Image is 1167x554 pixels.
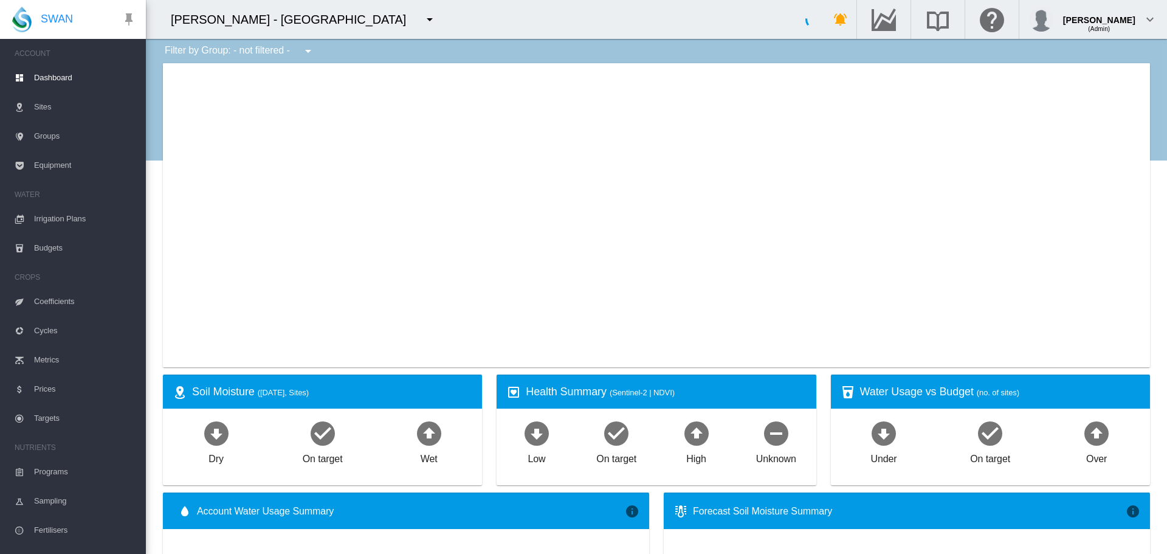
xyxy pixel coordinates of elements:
md-icon: icon-arrow-up-bold-circle [1082,418,1111,448]
span: Programs [34,457,136,486]
span: CROPS [15,268,136,287]
span: Sampling [34,486,136,516]
span: (Sentinel-2 | NDVI) [610,388,675,397]
div: Under [871,448,897,466]
span: Account Water Usage Summary [197,505,625,518]
md-icon: icon-information [625,504,639,519]
span: Fertilisers [34,516,136,545]
div: Filter by Group: - not filtered - [156,39,324,63]
md-icon: icon-checkbox-marked-circle [308,418,337,448]
md-icon: icon-checkbox-marked-circle [976,418,1005,448]
button: icon-menu-down [418,7,442,32]
span: Metrics [34,345,136,375]
span: Targets [34,404,136,433]
img: profile.jpg [1029,7,1053,32]
div: On target [596,448,636,466]
span: NUTRIENTS [15,438,136,457]
span: SWAN [41,12,73,27]
md-icon: Search the knowledge base [923,12,952,27]
md-icon: icon-thermometer-lines [673,504,688,519]
button: icon-bell-ring [828,7,853,32]
div: [PERSON_NAME] [1063,9,1135,21]
md-icon: icon-minus-circle [762,418,791,448]
div: Wet [421,448,438,466]
md-icon: Go to the Data Hub [869,12,898,27]
md-icon: icon-heart-box-outline [506,385,521,400]
md-icon: Click here for help [977,12,1007,27]
md-icon: icon-cup-water [841,385,855,400]
div: Forecast Soil Moisture Summary [693,505,1126,518]
md-icon: icon-pin [122,12,136,27]
div: [PERSON_NAME] - [GEOGRAPHIC_DATA] [171,11,417,28]
md-icon: icon-map-marker-radius [173,385,187,400]
img: SWAN-Landscape-Logo-Colour-drop.png [12,7,32,32]
span: (Admin) [1088,26,1110,32]
span: ACCOUNT [15,44,136,63]
md-icon: icon-menu-down [301,44,315,58]
div: Soil Moisture [192,384,472,400]
span: Dashboard [34,63,136,92]
md-icon: icon-water [177,504,192,519]
md-icon: icon-arrow-up-bold-circle [415,418,444,448]
span: Cycles [34,316,136,345]
span: WATER [15,185,136,204]
md-icon: icon-checkbox-marked-circle [602,418,631,448]
md-icon: icon-bell-ring [833,12,848,27]
span: Coefficients [34,287,136,316]
div: Health Summary [526,384,806,400]
md-icon: icon-information [1126,504,1140,519]
span: Sites [34,92,136,122]
md-icon: icon-menu-down [422,12,437,27]
span: Budgets [34,234,136,263]
span: (no. of sites) [977,388,1019,397]
div: On target [970,448,1010,466]
md-icon: icon-arrow-down-bold-circle [202,418,231,448]
div: Unknown [756,448,796,466]
div: Dry [208,448,224,466]
span: Groups [34,122,136,151]
div: Low [528,448,545,466]
span: Prices [34,375,136,404]
md-icon: icon-arrow-down-bold-circle [869,418,898,448]
md-icon: icon-arrow-down-bold-circle [522,418,551,448]
md-icon: icon-arrow-up-bold-circle [682,418,711,448]
span: Equipment [34,151,136,180]
div: Water Usage vs Budget [860,384,1140,400]
button: icon-menu-down [296,39,320,63]
div: Over [1086,448,1107,466]
div: On target [303,448,343,466]
md-icon: icon-chevron-down [1143,12,1157,27]
span: Irrigation Plans [34,204,136,234]
span: ([DATE], Sites) [258,388,309,397]
div: High [686,448,706,466]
